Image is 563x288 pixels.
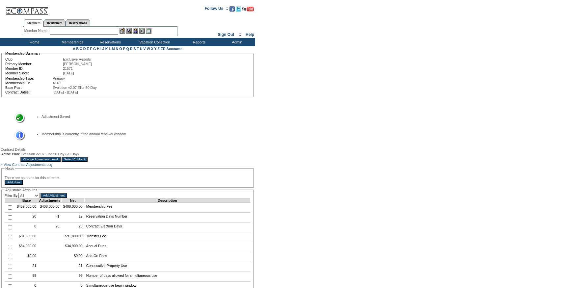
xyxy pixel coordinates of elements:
[61,262,84,272] td: 21
[43,19,66,26] a: Residences
[66,19,90,26] a: Reservations
[144,47,146,51] a: V
[5,66,62,70] td: Member ID:
[83,47,86,51] a: D
[5,90,52,94] td: Contract Dates:
[246,32,254,37] a: Help
[15,213,38,223] td: 20
[120,28,125,34] img: b_edit.gif
[84,203,250,213] td: Membership Fee
[38,213,61,223] td: -1
[157,47,160,51] a: Z
[61,203,84,213] td: $408,000.00
[5,51,41,55] legend: Membership Summary
[154,47,157,51] a: Y
[109,47,111,51] a: L
[84,242,250,252] td: Annual Dues
[38,203,61,213] td: $408,000.00
[137,47,139,51] a: T
[97,47,99,51] a: H
[90,47,92,51] a: F
[5,86,52,90] td: Base Plan:
[102,47,104,51] a: J
[112,47,115,51] a: M
[40,193,67,198] input: Add Adjustment
[41,115,244,118] li: Adjustment Saved
[10,130,25,141] img: Information Message
[236,6,241,12] img: Follow us on Twitter
[229,8,235,12] a: Become our fan on Facebook
[84,262,250,272] td: Consecutive Property Use
[5,193,40,198] td: Filter By:
[5,81,52,85] td: Membership ID:
[5,176,60,180] span: There are no notes for this contract.
[61,242,84,252] td: $34,900.00
[20,152,79,156] span: Evolution v2.07 Elite 50 Day (20 Day)
[128,38,179,46] td: Vacation Collection
[139,28,145,34] img: Reservations
[123,47,125,51] a: P
[91,38,128,46] td: Reservations
[63,66,73,70] span: 21571
[15,203,38,213] td: $459,000.00
[15,223,38,232] td: 0
[146,28,151,34] img: b_calculator.gif
[5,167,15,170] legend: Notes
[116,47,119,51] a: N
[130,47,133,51] a: R
[63,57,91,61] span: Exclusive Resorts
[5,188,38,192] legend: Adjustable Attributes
[38,223,61,232] td: 20
[15,38,53,46] td: Home
[6,2,48,15] img: Compass Home
[63,71,74,75] span: [DATE]
[105,47,108,51] a: K
[76,47,79,51] a: B
[239,32,241,37] span: ::
[217,38,255,46] td: Admin
[119,47,122,51] a: O
[15,232,38,242] td: $91,800.00
[218,32,234,37] a: Sign Out
[84,252,250,262] td: Add-On Fees
[84,232,250,242] td: Transfer Fee
[242,8,254,12] a: Subscribe to our YouTube Channel
[87,47,89,51] a: E
[100,47,101,51] a: I
[84,223,250,232] td: Contract Election Days
[133,28,138,34] img: Impersonate
[126,28,132,34] img: View
[53,86,96,90] span: Evolution v2.07 Elite 50 Day
[5,62,62,66] td: Primary Member:
[1,163,52,167] a: » View Contract Adjustments Log
[53,90,78,94] span: [DATE] - [DATE]
[242,7,254,12] img: Subscribe to our YouTube Channel
[84,272,250,282] td: Number of days allowed for simultaneous use
[140,47,143,51] a: U
[1,152,20,156] td: Active Plan:
[15,272,38,282] td: 99
[5,71,62,75] td: Member Since:
[61,223,84,232] td: 20
[93,47,96,51] a: G
[179,38,217,46] td: Reports
[24,28,50,34] div: Member Name:
[133,47,136,51] a: S
[10,113,25,123] img: Success Message
[61,272,84,282] td: 99
[61,252,84,262] td: $0.00
[5,57,62,61] td: Club:
[38,198,61,203] td: Adjustments
[126,47,129,51] a: Q
[151,47,153,51] a: X
[61,213,84,223] td: 19
[84,198,250,203] td: Description
[236,8,241,12] a: Follow us on Twitter
[24,19,44,27] a: Members
[63,62,92,66] span: [PERSON_NAME]
[147,47,150,51] a: W
[73,47,75,51] a: A
[15,198,38,203] td: Base
[161,47,182,51] a: ER Accounts
[61,232,84,242] td: $91,800.00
